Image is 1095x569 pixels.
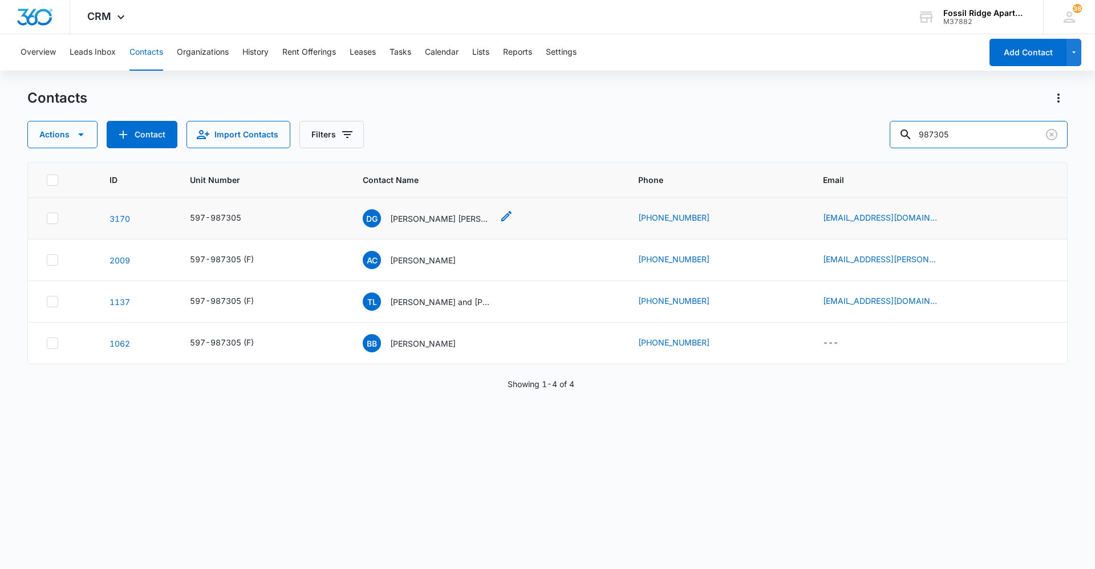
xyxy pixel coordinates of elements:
button: Clear [1043,125,1061,144]
div: Phone - (618) 225-2678 - Select to Edit Field [638,295,730,308]
button: Overview [21,34,56,71]
button: Actions [27,121,98,148]
span: AC [363,251,381,269]
a: Navigate to contact details page for Daniel Gutierrez Pina [109,214,130,223]
a: [EMAIL_ADDRESS][PERSON_NAME][DOMAIN_NAME] [823,253,937,265]
span: BB [363,334,381,352]
button: Leads Inbox [70,34,116,71]
div: Contact Name - Blake Bell - Select to Edit Field [363,334,476,352]
span: Contact Name [363,174,594,186]
a: [PHONE_NUMBER] [638,336,709,348]
div: account name [943,9,1027,18]
span: ID [109,174,146,186]
div: Phone - (319) 750-0804 - Select to Edit Field [638,336,730,350]
div: account id [943,18,1027,26]
div: Contact Name - Alejandra Castro - Select to Edit Field [363,251,476,269]
div: Contact Name - Daniel Gutierrez Pina - Select to Edit Field [363,209,513,227]
p: Showing 1-4 of 4 [508,378,574,390]
a: [PHONE_NUMBER] [638,212,709,223]
span: DG [363,209,381,227]
span: 38 [1073,4,1082,13]
div: Unit Number - 597-987305 (F) - Select to Edit Field [190,253,274,267]
button: Add Contact [989,39,1066,66]
div: 597-987305 (F) [190,253,254,265]
div: Email - toddlinder@yahoo.com - Select to Edit Field [823,295,958,308]
button: Lists [472,34,489,71]
div: --- [823,336,838,350]
a: Navigate to contact details page for Blake Bell [109,339,130,348]
p: [PERSON_NAME] [PERSON_NAME] [390,213,493,225]
span: CRM [87,10,111,22]
div: 597-987305 (F) [190,336,254,348]
a: [PHONE_NUMBER] [638,253,709,265]
button: Reports [503,34,532,71]
div: Contact Name - Todd Linder and Audrey Richardson - Select to Edit Field [363,292,513,311]
div: Phone - (970) 825-4265 - Select to Edit Field [638,212,730,225]
span: Phone [638,174,779,186]
input: Search Contacts [890,121,1068,148]
button: Tasks [390,34,411,71]
button: Import Contacts [186,121,290,148]
div: Phone - (970) 682-5764 - Select to Edit Field [638,253,730,267]
div: Email - aa6.mendoza.1717@gmail.com - Select to Edit Field [823,253,958,267]
button: History [242,34,269,71]
a: [PHONE_NUMBER] [638,295,709,307]
a: [EMAIL_ADDRESS][DOMAIN_NAME] [823,212,937,223]
span: Email [823,174,1032,186]
button: Contacts [129,34,163,71]
button: Settings [546,34,577,71]
div: Unit Number - 597-987305 (F) - Select to Edit Field [190,295,274,308]
a: Navigate to contact details page for Alejandra Castro [109,255,130,265]
button: Calendar [425,34,459,71]
button: Filters [299,121,364,148]
a: Navigate to contact details page for Todd Linder and Audrey Richardson [109,297,130,307]
a: [EMAIL_ADDRESS][DOMAIN_NAME] [823,295,937,307]
div: Unit Number - 597-987305 (F) - Select to Edit Field [190,336,274,350]
div: Email - - Select to Edit Field [823,336,859,350]
button: Organizations [177,34,229,71]
div: 597-987305 [190,212,241,223]
div: Unit Number - 597-987305 - Select to Edit Field [190,212,262,225]
button: Actions [1049,89,1068,107]
div: 597-987305 (F) [190,295,254,307]
div: Email - danielpina306@gmail.com - Select to Edit Field [823,212,958,225]
span: Unit Number [190,174,335,186]
p: [PERSON_NAME] [390,338,456,349]
button: Leases [350,34,376,71]
div: notifications count [1073,4,1082,13]
button: Rent Offerings [282,34,336,71]
p: [PERSON_NAME] and [PERSON_NAME] [390,296,493,308]
h1: Contacts [27,90,87,107]
span: TL [363,292,381,311]
p: [PERSON_NAME] [390,254,456,266]
button: Add Contact [107,121,177,148]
